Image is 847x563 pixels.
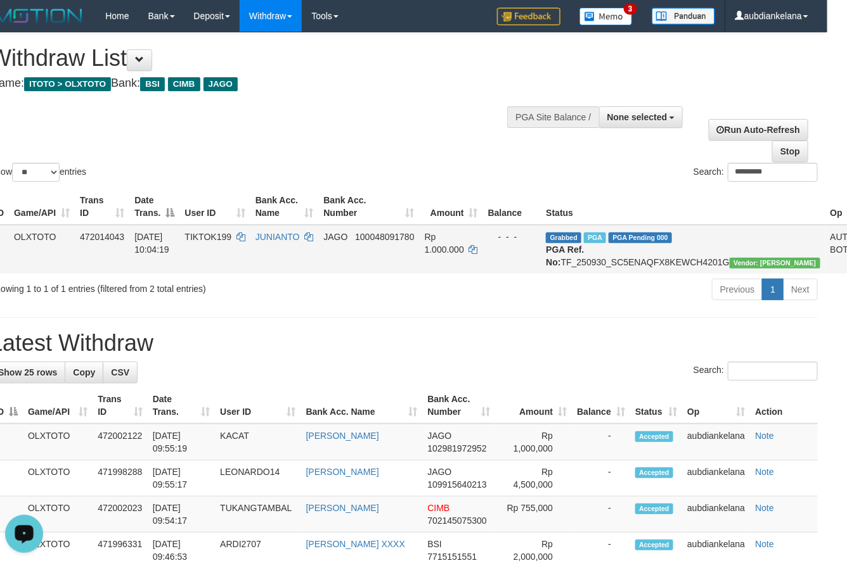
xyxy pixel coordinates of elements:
td: aubdiankelana [682,460,750,497]
td: LEONARDO14 [215,460,301,497]
b: PGA Ref. No: [546,244,584,267]
a: Stop [772,141,808,162]
td: - [572,460,630,497]
a: Note [755,539,774,549]
a: CSV [103,362,138,383]
th: User ID: activate to sort column ascending [215,388,301,424]
th: Game/API: activate to sort column ascending [9,189,75,225]
th: Game/API: activate to sort column ascending [23,388,93,424]
button: None selected [599,106,683,128]
td: [DATE] 09:55:19 [148,424,216,460]
td: - [572,424,630,460]
span: Accepted [635,540,673,550]
span: Copy 702145075300 to clipboard [427,516,486,526]
td: TF_250930_SC5ENAQFX8KEWCH4201G [541,225,825,274]
th: Amount: activate to sort column ascending [495,388,572,424]
a: Copy [65,362,103,383]
a: [PERSON_NAME] XXXX [306,539,405,549]
button: Open LiveChat chat widget [5,5,43,43]
td: TUKANGTAMBAL [215,497,301,533]
td: aubdiankelana [682,497,750,533]
th: Bank Acc. Name: activate to sort column ascending [301,388,423,424]
a: [PERSON_NAME] [306,431,379,441]
span: Grabbed [546,232,581,243]
img: Button%20Memo.svg [579,8,633,25]
td: OLXTOTO [23,460,93,497]
td: [DATE] 09:54:17 [148,497,216,533]
span: Marked by aubdiankelana [584,232,606,243]
a: Note [755,431,774,441]
th: Bank Acc. Number: activate to sort column ascending [318,189,419,225]
span: 472014043 [80,232,124,242]
td: Rp 755,000 [495,497,572,533]
span: Copy [73,367,95,377]
a: [PERSON_NAME] [306,467,379,477]
th: Action [750,388,818,424]
div: - - - [488,231,536,243]
th: Date Trans.: activate to sort column ascending [148,388,216,424]
span: CIMB [168,77,200,91]
span: BSI [140,77,165,91]
th: Balance: activate to sort column ascending [572,388,630,424]
span: [DATE] 10:04:19 [134,232,169,255]
label: Search: [694,163,818,182]
span: Accepted [635,431,673,442]
th: Amount: activate to sort column ascending [420,189,483,225]
td: KACAT [215,424,301,460]
span: Vendor URL: https://secure5.1velocity.biz [730,258,820,269]
span: None selected [607,112,668,122]
td: - [572,497,630,533]
span: PGA Pending [609,232,672,243]
td: [DATE] 09:55:17 [148,460,216,497]
span: CSV [111,367,129,377]
td: aubdiankelana [682,424,750,460]
th: Status: activate to sort column ascending [630,388,682,424]
a: Run Auto-Refresh [709,119,808,141]
img: panduan.png [652,8,715,25]
div: PGA Site Balance / [507,106,598,128]
td: Rp 4,500,000 [495,460,572,497]
span: BSI [427,539,442,549]
img: Feedback.jpg [497,8,560,25]
span: Copy 7715151551 to clipboard [427,552,477,562]
a: Note [755,503,774,513]
a: Previous [712,279,763,300]
input: Search: [728,163,818,182]
a: Note [755,467,774,477]
span: JAGO [427,467,451,477]
th: Status [541,189,825,225]
th: Trans ID: activate to sort column ascending [93,388,147,424]
th: User ID: activate to sort column ascending [179,189,250,225]
span: TIKTOK199 [184,232,231,242]
span: Copy 109915640213 to clipboard [427,479,486,490]
span: Copy 102981972952 to clipboard [427,443,486,453]
th: Balance [483,189,541,225]
a: JUNIANTO [255,232,300,242]
td: OLXTOTO [23,424,93,460]
a: [PERSON_NAME] [306,503,379,513]
th: Bank Acc. Number: activate to sort column ascending [422,388,495,424]
span: Accepted [635,467,673,478]
td: OLXTOTO [23,497,93,533]
input: Search: [728,362,818,381]
span: Copy 100048091780 to clipboard [355,232,414,242]
th: Bank Acc. Name: activate to sort column ascending [250,189,319,225]
td: 472002122 [93,424,147,460]
td: Rp 1,000,000 [495,424,572,460]
a: Next [783,279,818,300]
span: 3 [624,3,637,15]
th: Op: activate to sort column ascending [682,388,750,424]
td: 471998288 [93,460,147,497]
span: JAGO [427,431,451,441]
span: JAGO [323,232,347,242]
span: CIMB [427,503,449,513]
th: Trans ID: activate to sort column ascending [75,189,129,225]
span: Accepted [635,503,673,514]
span: JAGO [204,77,238,91]
span: ITOTO > OLXTOTO [24,77,111,91]
span: Rp 1.000.000 [425,232,464,255]
label: Search: [694,362,818,381]
td: 472002023 [93,497,147,533]
td: OLXTOTO [9,225,75,274]
a: 1 [762,279,784,300]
